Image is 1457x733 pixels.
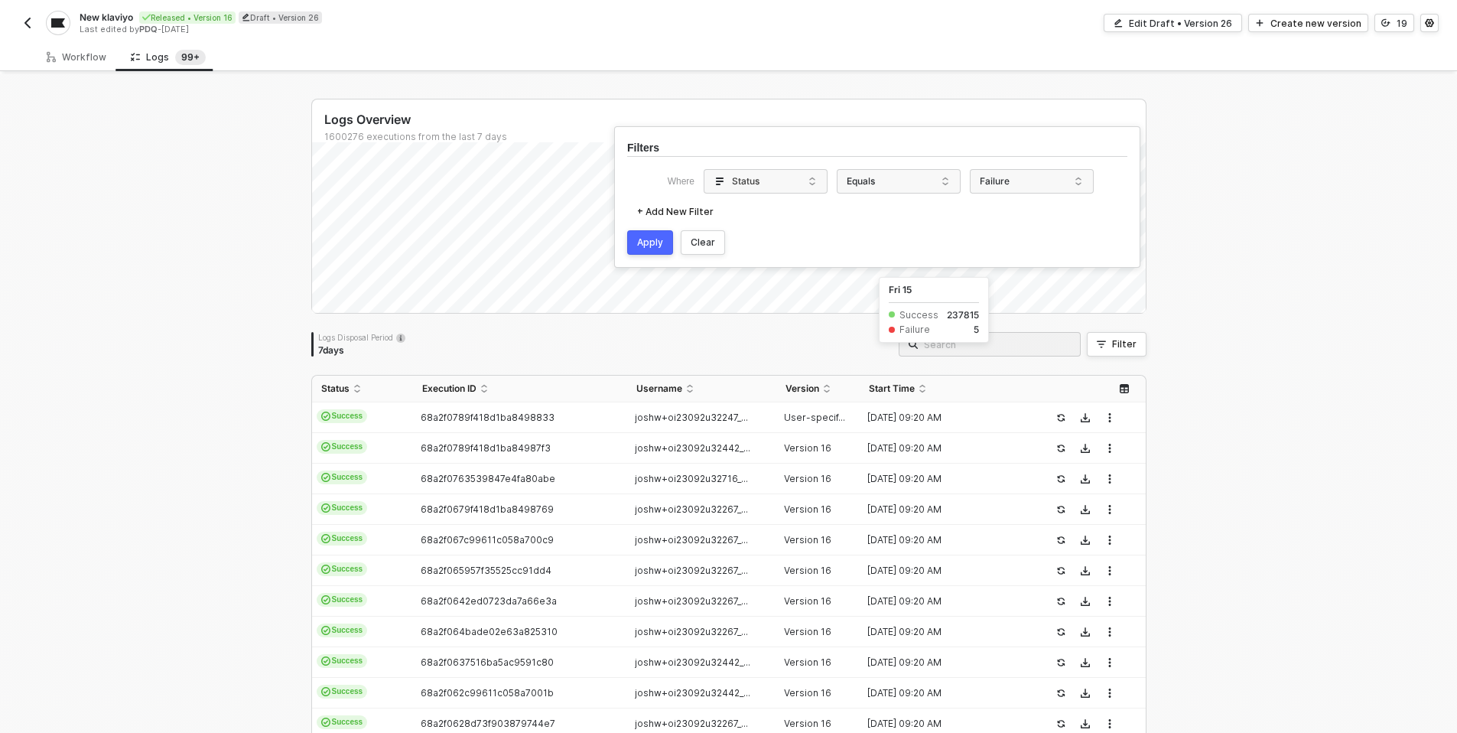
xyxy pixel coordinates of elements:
span: Version 16 [784,442,831,454]
span: 68a2f0628d73f903879744e7 [421,718,555,729]
span: icon-success-page [1056,413,1065,422]
span: icon-settings [1425,18,1434,28]
span: 68a2f0789f418d1ba8498833 [421,412,555,423]
th: Username [627,376,776,402]
h3: Filters [627,139,659,156]
span: Success [317,654,368,668]
span: icon-success-page [1056,689,1065,698]
div: Clear [691,236,715,249]
span: Version 16 [784,503,831,515]
div: 1600276 executions from the last 7 days [324,131,1146,143]
span: icon-success-page [1056,474,1065,484]
span: Version 16 [784,595,831,607]
span: Success [317,562,368,576]
span: icon-success-page [1056,597,1065,606]
span: PDQ [139,24,158,34]
div: [DATE] 09:20 AM [860,656,1026,669]
span: Version 16 [784,687,831,699]
span: 68a2f062c99611c058a7001b [421,687,554,699]
div: Filter [1112,338,1137,350]
div: Logs Overview [324,112,1146,128]
div: [DATE] 09:20 AM [860,534,1026,546]
div: [DATE] 09:20 AM [860,412,1026,424]
span: icon-cards [321,595,330,604]
span: icon-cards [321,626,330,635]
div: Create new version [1270,17,1361,30]
span: icon-logs [714,175,726,187]
span: Version 16 [784,565,831,576]
span: Success [317,409,368,423]
span: joshw+oi23092u32267_... [635,565,748,576]
span: icon-download [1081,658,1090,667]
sup: 1600262 [175,50,206,65]
span: icon-success-page [1056,719,1065,728]
span: icon-download [1081,597,1090,606]
span: Success [317,532,368,546]
div: [DATE] 09:20 AM [860,687,1026,699]
span: icon-download [1081,566,1090,575]
span: Start Time [869,383,915,395]
th: Status [312,376,413,402]
span: Success [317,715,368,729]
span: icon-edit [1114,18,1123,28]
div: [DATE] 09:20 AM [860,626,1026,638]
span: joshw+oi23092u32267_... [635,534,748,546]
span: icon-cards [321,565,330,574]
span: icon-download [1081,505,1090,514]
div: Released • Version 16 [139,11,236,24]
span: joshw+oi23092u32442_... [635,442,750,454]
span: 68a2f064bade02e63a825310 [421,626,558,637]
span: Status [321,383,350,395]
button: Edit Draft • Version 26 [1104,14,1242,32]
span: joshw+oi23092u32247_... [635,412,748,423]
span: icon-cards [321,687,330,696]
span: Version 16 [784,626,831,637]
div: Last edited by - [DATE] [80,24,727,35]
span: Version 16 [784,656,831,668]
span: icon-cards [321,442,330,451]
span: joshw+oi23092u32716_... [635,473,748,484]
div: Draft • Version 26 [239,11,322,24]
th: Version [776,376,860,402]
span: Success [317,593,368,607]
span: icon-cards [321,718,330,727]
div: [DATE] 09:20 AM [860,442,1026,454]
span: Execution ID [422,383,476,395]
button: Create new version [1248,14,1368,32]
div: Status [714,175,759,187]
span: icon-edit [242,13,250,21]
span: joshw+oi23092u32267_... [635,595,748,607]
div: Failure [977,169,1079,194]
span: icon-download [1081,536,1090,545]
button: + Add New Filter [627,200,724,224]
span: icon-download [1081,474,1090,484]
span: joshw+oi23092u32267_... [635,626,748,637]
span: Success [317,501,368,515]
th: Start Time [860,376,1039,402]
div: Equals [844,169,946,194]
div: 7 days [318,344,405,357]
span: Version 16 [784,718,831,729]
div: Logs Disposal Period [318,332,405,343]
span: Success [317,471,368,484]
div: [DATE] 09:20 AM [860,503,1026,516]
span: icon-download [1081,444,1090,453]
span: icon-versioning [1381,18,1390,28]
span: icon-download [1081,627,1090,637]
button: Filter [1087,332,1146,357]
span: Success [317,685,368,699]
div: [DATE] 09:20 AM [860,565,1026,577]
span: icon-download [1081,719,1090,728]
button: 19 [1374,14,1414,32]
span: Success [317,440,368,454]
button: back [18,14,37,32]
span: User-specif... [784,412,845,423]
div: 19 [1397,17,1407,30]
span: icon-play [1255,18,1264,28]
button: Apply [627,230,673,255]
span: 68a2f0637516ba5ac9591c80 [421,656,554,668]
span: 68a2f0679f418d1ba8498769 [421,503,554,515]
span: icon-success-page [1056,627,1065,637]
span: Version [785,383,819,395]
span: Where [668,174,694,189]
